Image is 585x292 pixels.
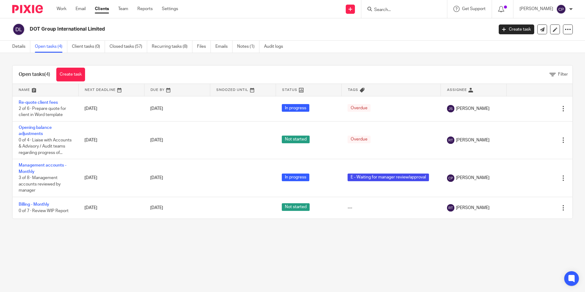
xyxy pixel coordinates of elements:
a: Re-quote client fees [19,100,58,105]
span: [DATE] [150,138,163,142]
a: Open tasks (4) [35,41,67,53]
span: [DATE] [150,107,163,111]
a: Billing - Monthly [19,202,49,207]
a: Audit logs [264,41,288,53]
a: Management accounts - Monthly [19,163,66,174]
span: Not started [282,136,310,143]
img: svg%3E [447,204,454,212]
a: Opening balance adjustments [19,125,52,136]
td: [DATE] [78,159,144,197]
a: Emails [215,41,233,53]
img: svg%3E [12,23,25,36]
img: svg%3E [556,4,566,14]
span: 2 of 6 · Prepare quote for client in Word template [19,107,66,117]
span: E - Waiting for manager review/approval [348,174,429,181]
span: [DATE] [150,176,163,180]
img: svg%3E [447,137,454,144]
span: In progress [282,174,309,181]
span: Tags [348,88,358,92]
a: Team [118,6,128,12]
div: --- [348,205,435,211]
a: Notes (1) [237,41,259,53]
span: [DATE] [150,206,163,210]
span: [PERSON_NAME] [456,137,490,143]
a: Create task [56,68,85,81]
span: (4) [44,72,50,77]
img: svg%3E [447,105,454,112]
span: [PERSON_NAME] [456,205,490,211]
span: [PERSON_NAME] [456,106,490,112]
a: Client tasks (0) [72,41,105,53]
span: Not started [282,203,310,211]
td: [DATE] [78,197,144,219]
p: [PERSON_NAME] [520,6,553,12]
span: [PERSON_NAME] [456,175,490,181]
span: In progress [282,104,309,112]
span: 0 of 4 · Liaise with Accounts & Advisory / Audit teams regarding progress of... [19,138,72,155]
a: Create task [499,24,534,34]
a: Recurring tasks (8) [152,41,192,53]
span: 0 of 7 · Review WIP Report [19,209,69,213]
img: svg%3E [447,174,454,182]
h2: DOT Group International Limited [30,26,397,32]
a: Settings [162,6,178,12]
span: Status [282,88,297,92]
input: Search [374,7,429,13]
span: Get Support [462,7,486,11]
a: Reports [137,6,153,12]
span: Filter [558,72,568,77]
span: Overdue [348,136,371,143]
a: Closed tasks (57) [110,41,147,53]
a: Files [197,41,211,53]
a: Email [76,6,86,12]
a: Clients [95,6,109,12]
td: [DATE] [78,96,144,121]
h1: Open tasks [19,71,50,78]
a: Work [57,6,66,12]
span: 3 of 8 · Management accounts reviewed by manager [19,176,61,193]
span: Overdue [348,104,371,112]
img: Pixie [12,5,43,13]
span: Snoozed Until [216,88,248,92]
a: Details [12,41,30,53]
td: [DATE] [78,121,144,159]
